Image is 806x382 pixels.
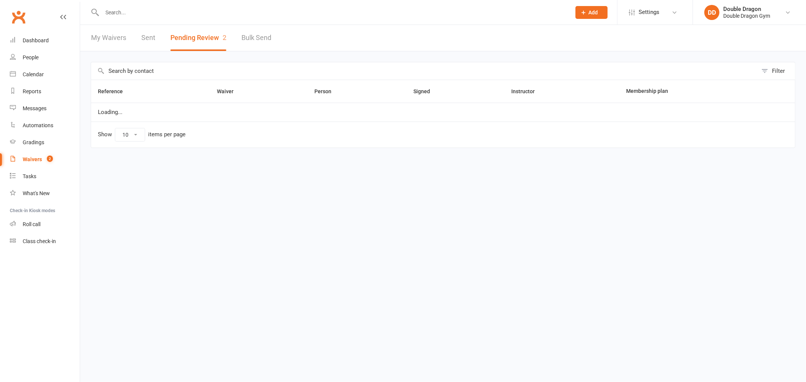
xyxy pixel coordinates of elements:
[413,88,438,94] span: Signed
[10,83,80,100] a: Reports
[141,25,155,51] a: Sent
[589,9,598,15] span: Add
[98,87,131,96] button: Reference
[223,34,226,42] span: 2
[10,32,80,49] a: Dashboard
[23,139,44,145] div: Gradings
[23,221,40,227] div: Roll call
[23,54,39,60] div: People
[91,25,126,51] a: My Waivers
[148,131,186,138] div: items per page
[23,37,49,43] div: Dashboard
[23,173,36,179] div: Tasks
[413,87,438,96] button: Signed
[10,66,80,83] a: Calendar
[23,71,44,77] div: Calendar
[758,62,795,80] button: Filter
[23,156,42,162] div: Waivers
[23,105,46,111] div: Messages
[315,87,340,96] button: Person
[23,238,56,244] div: Class check-in
[619,80,760,103] th: Membership plan
[91,62,758,80] input: Search by contact
[639,4,659,21] span: Settings
[100,7,566,18] input: Search...
[98,88,131,94] span: Reference
[511,88,543,94] span: Instructor
[10,100,80,117] a: Messages
[23,88,41,94] div: Reports
[723,6,770,12] div: Double Dragon
[98,128,186,142] div: Show
[217,87,242,96] button: Waiver
[10,233,80,250] a: Class kiosk mode
[10,49,80,66] a: People
[217,88,242,94] span: Waiver
[10,168,80,185] a: Tasks
[241,25,271,51] a: Bulk Send
[10,185,80,202] a: What's New
[10,134,80,151] a: Gradings
[315,88,340,94] span: Person
[47,156,53,162] span: 2
[723,12,770,19] div: Double Dragon Gym
[91,103,795,122] td: Loading...
[23,190,50,196] div: What's New
[772,66,785,75] div: Filter
[170,25,226,51] button: Pending Review2
[10,151,80,168] a: Waivers 2
[10,216,80,233] a: Roll call
[23,122,53,128] div: Automations
[704,5,719,20] div: DD
[511,87,543,96] button: Instructor
[9,8,28,26] a: Clubworx
[10,117,80,134] a: Automations
[575,6,608,19] button: Add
